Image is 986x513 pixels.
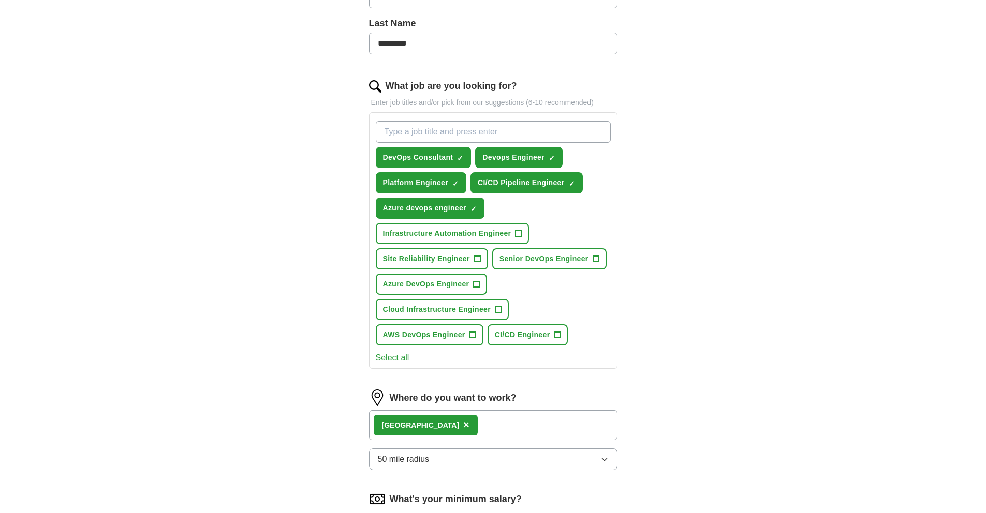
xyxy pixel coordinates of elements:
span: ✓ [452,179,459,188]
span: 50 mile radius [378,453,430,465]
span: Azure devops engineer [383,203,466,214]
span: Platform Engineer [383,177,449,188]
p: Enter job titles and/or pick from our suggestions (6-10 recommended) [369,97,617,108]
span: Azure DevOps Engineer [383,279,469,290]
span: ✓ [549,154,555,162]
span: × [463,419,469,430]
label: Where do you want to work? [390,391,517,405]
div: [GEOGRAPHIC_DATA] [382,420,460,431]
input: Type a job title and press enter [376,121,611,143]
span: ✓ [470,205,477,213]
img: location.png [369,389,386,406]
span: CI/CD Pipeline Engineer [478,177,565,188]
span: Infrastructure Automation Engineer [383,228,511,239]
span: ✓ [569,179,575,188]
span: CI/CD Engineer [495,329,550,340]
button: AWS DevOps Engineer [376,324,483,345]
button: CI/CD Pipeline Engineer✓ [470,172,583,193]
button: Cloud Infrastructure Engineer [376,299,509,320]
button: Azure devops engineer✓ [376,198,484,219]
button: Select all [376,352,409,364]
label: What job are you looking for? [386,79,517,93]
span: Devops Engineer [482,152,544,163]
button: 50 mile radius [369,448,617,470]
span: Site Reliability Engineer [383,253,470,264]
span: Cloud Infrastructure Engineer [383,304,491,315]
button: Azure DevOps Engineer [376,274,488,295]
button: Site Reliability Engineer [376,248,488,269]
button: Platform Engineer✓ [376,172,467,193]
button: DevOps Consultant✓ [376,147,472,168]
button: CI/CD Engineer [488,324,568,345]
img: salary.png [369,491,386,507]
button: Devops Engineer✓ [475,147,563,168]
label: Last Name [369,17,617,31]
button: Senior DevOps Engineer [492,248,607,269]
label: What's your minimum salary? [390,492,522,506]
button: × [463,417,469,433]
span: Senior DevOps Engineer [499,253,588,264]
img: search.png [369,80,381,93]
span: ✓ [457,154,463,162]
span: AWS DevOps Engineer [383,329,465,340]
button: Infrastructure Automation Engineer [376,223,529,244]
span: DevOps Consultant [383,152,453,163]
